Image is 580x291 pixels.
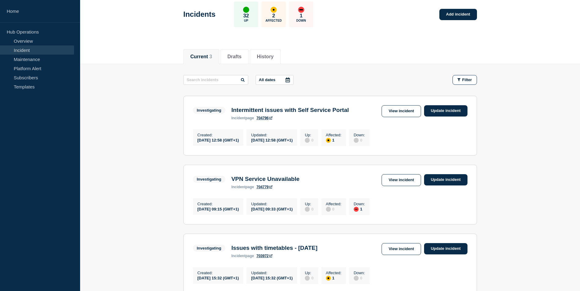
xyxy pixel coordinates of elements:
[354,207,359,212] div: down
[198,202,239,206] p: Created :
[244,19,248,22] p: Up
[198,133,239,137] p: Created :
[193,107,225,114] span: Investigating
[382,105,421,117] a: View incident
[354,133,365,137] p: Down :
[227,54,242,59] button: Drafts
[251,271,293,275] p: Updated :
[193,245,225,252] span: Investigating
[326,276,331,281] div: affected
[231,245,318,251] h3: Issues with timetables - [DATE]
[326,138,331,143] div: affected
[265,19,282,22] p: Affected
[424,174,467,185] a: Update incident
[183,75,248,85] input: Search incidents
[305,276,310,281] div: disabled
[354,271,365,275] p: Down :
[209,54,212,59] span: 3
[256,75,294,85] button: All dates
[326,275,342,281] div: 1
[231,176,300,182] h3: VPN Service Unavailable
[231,116,246,120] span: incident
[305,271,313,275] p: Up :
[326,206,342,212] div: 0
[231,185,254,189] p: page
[354,275,365,281] div: 0
[305,137,313,143] div: 0
[231,254,254,258] p: page
[354,138,359,143] div: disabled
[251,275,293,280] div: [DATE] 15:32 (GMT+1)
[305,275,313,281] div: 0
[251,133,293,137] p: Updated :
[257,185,272,189] a: 704779
[198,271,239,275] p: Created :
[193,176,225,183] span: Investigating
[231,185,246,189] span: incident
[243,7,249,13] div: up
[354,137,365,143] div: 0
[243,13,249,19] p: 32
[198,206,239,211] div: [DATE] 09:15 (GMT+1)
[326,137,342,143] div: 1
[198,275,239,280] div: [DATE] 15:32 (GMT+1)
[424,243,467,254] a: Update incident
[296,19,306,22] p: Down
[271,7,277,13] div: affected
[382,174,421,186] a: View incident
[231,254,246,258] span: incident
[257,116,272,120] a: 704796
[272,13,275,19] p: 2
[257,254,272,258] a: 703972
[439,9,477,20] a: Add incident
[305,133,313,137] p: Up :
[354,202,365,206] p: Down :
[251,137,293,142] div: [DATE] 12:58 (GMT+1)
[453,75,477,85] button: Filter
[231,107,349,113] h3: Intermittent issues with Self Service Portal
[231,116,254,120] p: page
[183,10,216,19] h1: Incidents
[326,202,342,206] p: Affected :
[257,54,274,59] button: History
[251,206,293,211] div: [DATE] 09:33 (GMT+1)
[300,13,302,19] p: 1
[305,138,310,143] div: disabled
[326,271,342,275] p: Affected :
[354,206,365,212] div: 1
[190,54,212,59] button: Current 3
[305,207,310,212] div: disabled
[424,105,467,117] a: Update incident
[298,7,304,13] div: down
[251,202,293,206] p: Updated :
[326,133,342,137] p: Affected :
[354,276,359,281] div: disabled
[462,77,472,82] span: Filter
[305,202,313,206] p: Up :
[198,137,239,142] div: [DATE] 12:58 (GMT+1)
[382,243,421,255] a: View incident
[259,77,275,82] p: All dates
[326,207,331,212] div: disabled
[305,206,313,212] div: 0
